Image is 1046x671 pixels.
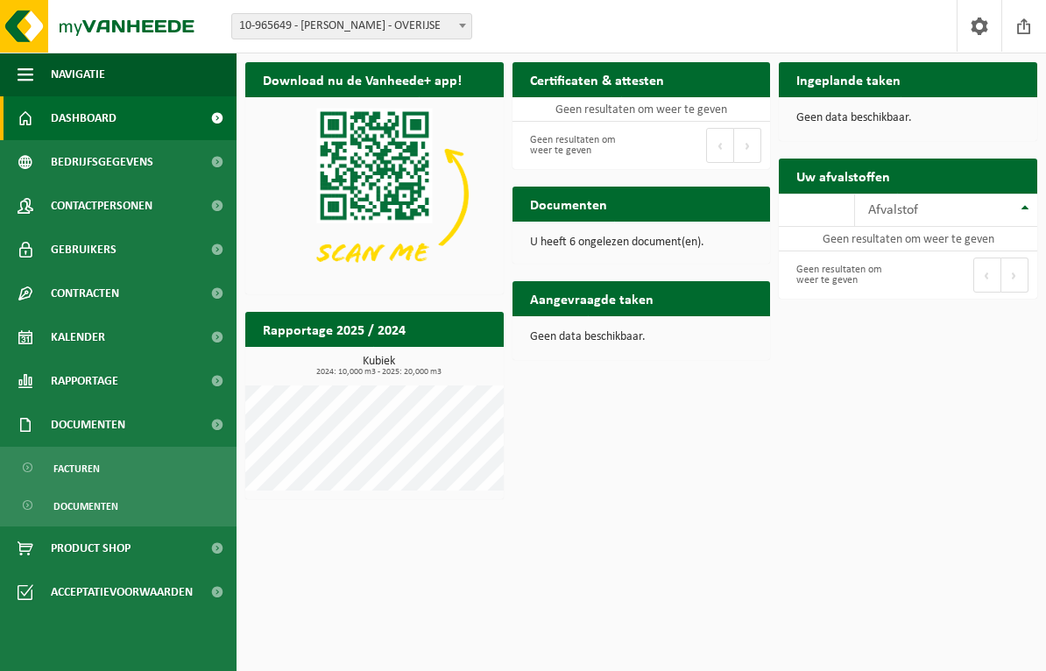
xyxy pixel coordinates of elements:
h2: Documenten [512,187,625,221]
button: Previous [973,258,1001,293]
span: Documenten [53,490,118,523]
td: Geen resultaten om weer te geven [512,97,771,122]
span: Rapportage [51,359,118,403]
a: Documenten [4,489,232,522]
span: Documenten [51,403,125,447]
a: Bekijk rapportage [373,346,502,381]
button: Next [734,128,761,163]
div: Geen resultaten om weer te geven [521,126,633,165]
span: Facturen [53,452,100,485]
span: Product Shop [51,526,131,570]
h2: Rapportage 2025 / 2024 [245,312,423,346]
h2: Certificaten & attesten [512,62,682,96]
span: 2024: 10,000 m3 - 2025: 20,000 m3 [254,368,504,377]
h2: Ingeplande taken [779,62,918,96]
td: Geen resultaten om weer te geven [779,227,1037,251]
span: Bedrijfsgegevens [51,140,153,184]
p: U heeft 6 ongelezen document(en). [530,237,753,249]
img: Download de VHEPlus App [245,97,504,291]
span: Acceptatievoorwaarden [51,570,193,614]
h2: Aangevraagde taken [512,281,671,315]
span: Kalender [51,315,105,359]
span: Contracten [51,272,119,315]
button: Previous [706,128,734,163]
p: Geen data beschikbaar. [796,112,1020,124]
div: Geen resultaten om weer te geven [788,256,899,294]
button: Next [1001,258,1028,293]
span: 10-965649 - MAYANK KHOSLA - OVERIJSE [232,14,471,39]
h2: Uw afvalstoffen [779,159,908,193]
h2: Download nu de Vanheede+ app! [245,62,479,96]
span: Navigatie [51,53,105,96]
p: Geen data beschikbaar. [530,331,753,343]
span: Afvalstof [868,203,918,217]
span: Contactpersonen [51,184,152,228]
span: 10-965649 - MAYANK KHOSLA - OVERIJSE [231,13,472,39]
span: Gebruikers [51,228,117,272]
span: Dashboard [51,96,117,140]
a: Facturen [4,451,232,484]
h3: Kubiek [254,356,504,377]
